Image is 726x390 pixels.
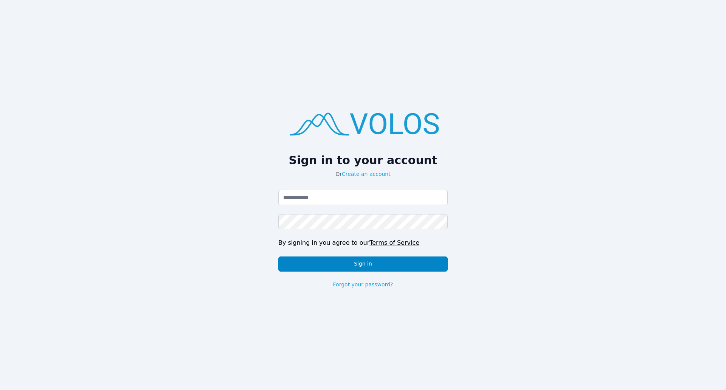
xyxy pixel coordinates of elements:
[278,154,448,167] h2: Sign in to your account
[278,238,448,247] div: By signing in you agree to our
[333,281,393,288] a: Forgot your password?
[278,170,448,178] p: Or
[278,102,448,145] img: logo.png
[342,171,391,177] a: Create an account
[278,256,448,272] button: Sign in
[369,239,419,246] a: Terms of Service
